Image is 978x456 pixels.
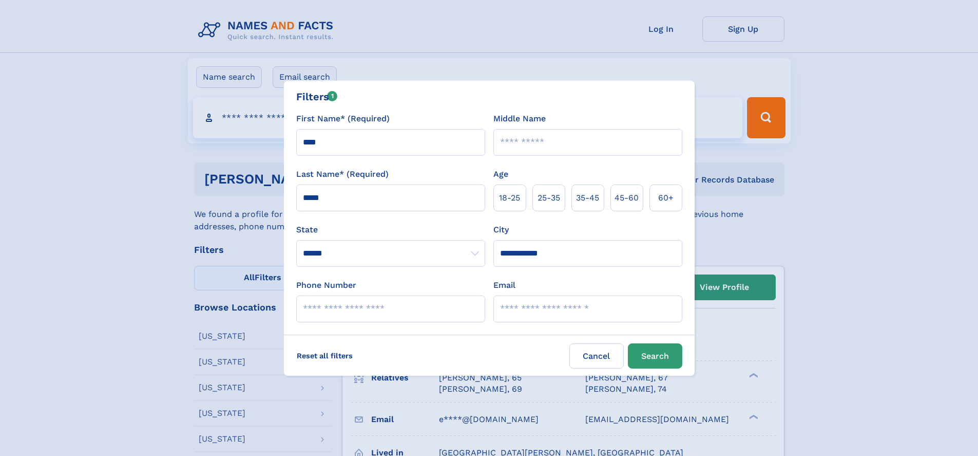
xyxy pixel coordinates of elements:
[493,113,546,125] label: Middle Name
[493,168,508,180] label: Age
[493,279,515,291] label: Email
[628,343,682,369] button: Search
[296,113,390,125] label: First Name* (Required)
[296,168,389,180] label: Last Name* (Required)
[538,192,560,204] span: 25‑35
[569,343,624,369] label: Cancel
[576,192,599,204] span: 35‑45
[296,279,356,291] label: Phone Number
[493,224,509,236] label: City
[296,89,338,104] div: Filters
[615,192,639,204] span: 45‑60
[499,192,520,204] span: 18‑25
[296,224,485,236] label: State
[290,343,359,368] label: Reset all filters
[658,192,674,204] span: 60+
